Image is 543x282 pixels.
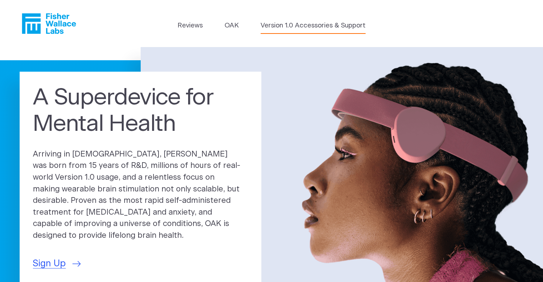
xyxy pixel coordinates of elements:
a: OAK [225,21,239,31]
a: Version 1.0 Accessories & Support [261,21,366,31]
span: Sign Up [33,257,66,271]
p: Arriving in [DEMOGRAPHIC_DATA], [PERSON_NAME] was born from 15 years of R&D, millions of hours of... [33,149,248,242]
a: Fisher Wallace [22,13,76,34]
a: Sign Up [33,257,81,271]
a: Reviews [177,21,203,31]
h1: A Superdevice for Mental Health [33,85,248,138]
